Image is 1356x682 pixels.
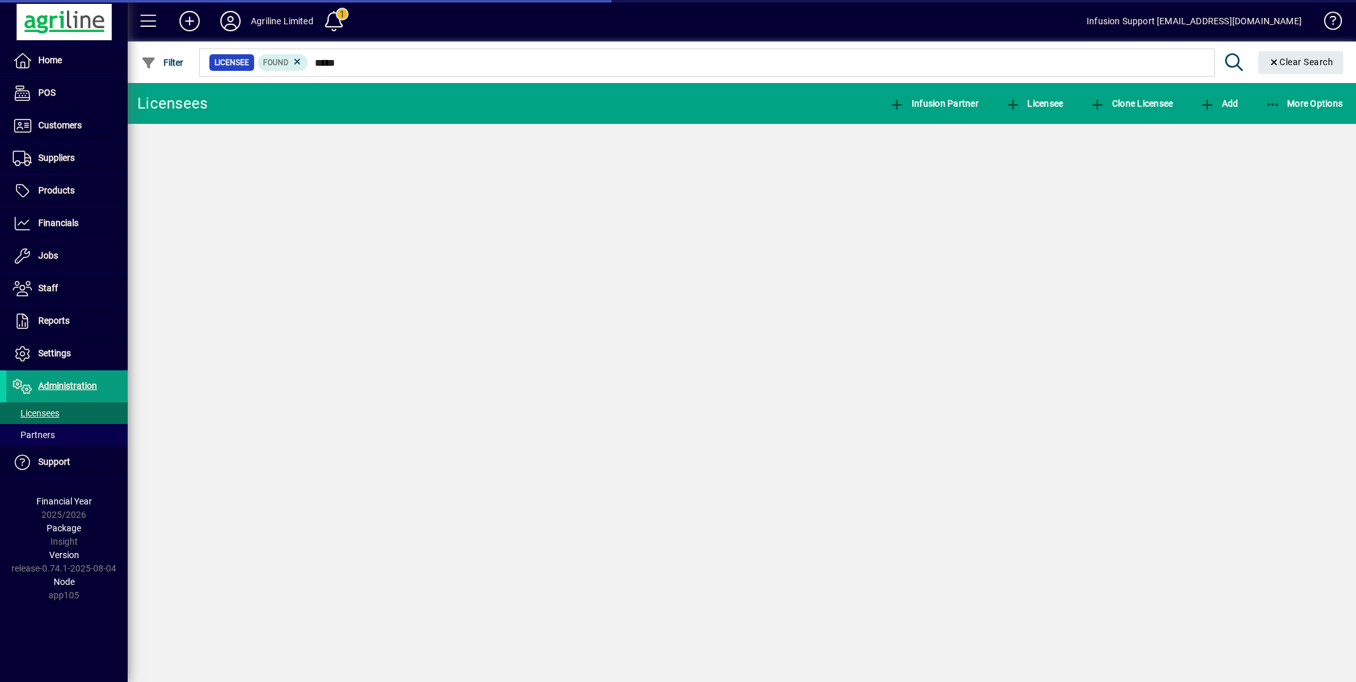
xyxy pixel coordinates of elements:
span: Administration [38,381,97,391]
a: Knowledge Base [1315,3,1340,44]
span: Filter [141,57,184,68]
button: Licensee [1002,92,1067,115]
span: Licensee [1006,98,1064,109]
button: Profile [210,10,251,33]
button: Add [169,10,210,33]
a: Products [6,175,128,207]
span: Financials [38,218,79,228]
span: Clone Licensee [1090,98,1173,109]
span: Version [49,550,79,560]
span: Suppliers [38,153,75,163]
button: Clear [1258,51,1344,74]
span: Financial Year [36,496,92,506]
div: Infusion Support [EMAIL_ADDRESS][DOMAIN_NAME] [1087,11,1302,31]
span: POS [38,87,56,98]
a: Support [6,446,128,478]
a: Financials [6,208,128,239]
span: Settings [38,348,71,358]
a: Home [6,45,128,77]
a: Jobs [6,240,128,272]
a: Settings [6,338,128,370]
button: More Options [1262,92,1346,115]
a: Staff [6,273,128,305]
a: Suppliers [6,142,128,174]
button: Add [1196,92,1241,115]
button: Infusion Partner [886,92,982,115]
span: Partners [13,430,55,440]
span: Found [263,58,289,67]
span: Jobs [38,250,58,261]
div: Agriline Limited [251,11,313,31]
span: Support [38,457,70,467]
span: Infusion Partner [889,98,979,109]
a: POS [6,77,128,109]
span: Clear Search [1269,57,1334,67]
a: Customers [6,110,128,142]
span: Licensee [215,56,249,69]
a: Reports [6,305,128,337]
span: More Options [1265,98,1343,109]
span: Home [38,55,62,65]
span: Add [1200,98,1238,109]
button: Clone Licensee [1087,92,1176,115]
a: Licensees [6,402,128,424]
span: Staff [38,283,58,293]
span: Licensees [13,408,59,418]
mat-chip: Found Status: Found [258,54,308,71]
span: Package [47,523,81,533]
span: Reports [38,315,70,326]
span: Node [54,577,75,587]
button: Filter [138,51,187,74]
span: Customers [38,120,82,130]
a: Partners [6,424,128,446]
span: Products [38,185,75,195]
div: Licensees [137,93,207,114]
